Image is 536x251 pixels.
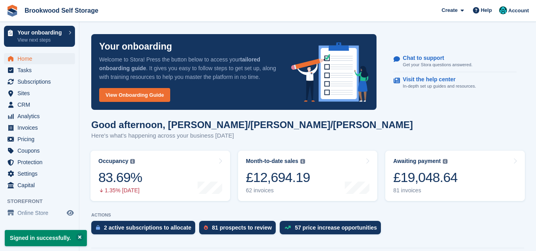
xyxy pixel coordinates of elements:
[6,5,18,17] img: stora-icon-8386f47178a22dfd0bd8f6a31ec36ba5ce8667c1dd55bd0f319d3a0aa187defe.svg
[300,159,305,164] img: icon-info-grey-7440780725fd019a000dd9b08b2336e03edf1995a4989e88bcd33f0948082b44.svg
[17,99,65,110] span: CRM
[295,224,377,231] div: 57 price increase opportunities
[284,226,291,229] img: price_increase_opportunities-93ffe204e8149a01c8c9dc8f82e8f89637d9d84a8eef4429ea346261dce0b2c0.svg
[17,76,65,87] span: Subscriptions
[393,187,457,194] div: 81 invoices
[499,6,507,14] img: Holly/Tom/Duncan
[4,26,75,47] a: Your onboarding View next steps
[17,157,65,168] span: Protection
[393,158,441,165] div: Awaiting payment
[17,88,65,99] span: Sites
[403,83,476,90] p: In-depth set up guides and resources.
[246,187,310,194] div: 62 invoices
[291,42,369,102] img: onboarding-info-6c161a55d2c0e0a8cae90662b2fe09162a5109e8cc188191df67fb4f79e88e88.svg
[280,221,385,238] a: 57 price increase opportunities
[17,30,65,35] p: Your onboarding
[393,169,457,186] div: £19,048.64
[17,111,65,122] span: Analytics
[4,99,75,110] a: menu
[4,157,75,168] a: menu
[17,145,65,156] span: Coupons
[199,221,280,238] a: 81 prospects to review
[481,6,492,14] span: Help
[90,151,230,201] a: Occupancy 83.69% 1.35% [DATE]
[4,145,75,156] a: menu
[4,88,75,99] a: menu
[394,72,517,94] a: Visit the help center In-depth set up guides and resources.
[5,230,87,246] p: Signed in successfully.
[246,158,298,165] div: Month-to-date sales
[204,225,208,230] img: prospect-51fa495bee0391a8d652442698ab0144808aea92771e9ea1ae160a38d050c398.svg
[403,55,466,61] p: Chat to support
[394,51,517,73] a: Chat to support Get your Stora questions answered.
[98,158,128,165] div: Occupancy
[17,207,65,218] span: Online Store
[17,134,65,145] span: Pricing
[17,168,65,179] span: Settings
[385,151,525,201] a: Awaiting payment £19,048.64 81 invoices
[91,131,345,140] p: Here's what's happening across your business [DATE]
[65,208,75,218] a: Preview store
[104,224,191,231] div: 2 active subscriptions to allocate
[246,169,310,186] div: £12,694.19
[508,7,529,15] span: Account
[4,168,75,179] a: menu
[96,225,100,230] img: active_subscription_to_allocate_icon-d502201f5373d7db506a760aba3b589e785aa758c864c3986d89f69b8ff3...
[442,6,457,14] span: Create
[403,76,470,83] p: Visit the help center
[212,224,272,231] div: 81 prospects to review
[91,119,413,130] h1: Good afternoon, [PERSON_NAME]/[PERSON_NAME]/[PERSON_NAME]
[98,169,142,186] div: 83.69%
[99,55,279,81] p: Welcome to Stora! Press the button below to access your . It gives you easy to follow steps to ge...
[98,187,142,194] div: 1.35% [DATE]
[17,53,65,64] span: Home
[17,36,65,44] p: View next steps
[91,213,524,218] p: ACTIONS
[238,151,378,201] a: Month-to-date sales £12,694.19 62 invoices
[7,197,79,205] span: Storefront
[4,134,75,145] a: menu
[91,221,199,238] a: 2 active subscriptions to allocate
[4,122,75,133] a: menu
[99,42,172,51] p: Your onboarding
[4,180,75,191] a: menu
[99,88,170,102] a: View Onboarding Guide
[403,61,472,68] p: Get your Stora questions answered.
[443,159,448,164] img: icon-info-grey-7440780725fd019a000dd9b08b2336e03edf1995a4989e88bcd33f0948082b44.svg
[4,111,75,122] a: menu
[4,65,75,76] a: menu
[17,180,65,191] span: Capital
[17,122,65,133] span: Invoices
[130,159,135,164] img: icon-info-grey-7440780725fd019a000dd9b08b2336e03edf1995a4989e88bcd33f0948082b44.svg
[17,65,65,76] span: Tasks
[4,207,75,218] a: menu
[4,76,75,87] a: menu
[4,53,75,64] a: menu
[21,4,102,17] a: Brookwood Self Storage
